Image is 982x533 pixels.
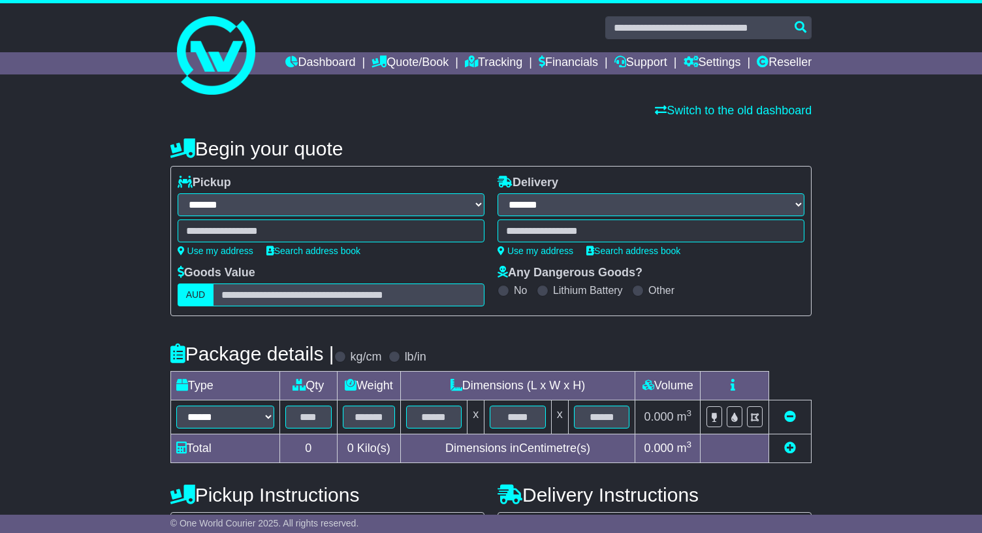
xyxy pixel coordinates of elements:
label: lb/in [405,350,426,364]
label: Goods Value [178,266,255,280]
td: Kilo(s) [338,434,401,463]
td: Qty [279,372,337,400]
h4: Begin your quote [170,138,812,159]
td: Type [170,372,279,400]
span: 0.000 [644,442,674,455]
a: Switch to the old dashboard [655,104,812,117]
a: Search address book [266,246,360,256]
td: Total [170,434,279,463]
td: Dimensions (L x W x H) [400,372,635,400]
td: x [467,400,484,434]
td: 0 [279,434,337,463]
a: Support [614,52,667,74]
label: Other [648,284,674,297]
a: Settings [684,52,741,74]
h4: Pickup Instructions [170,484,484,506]
h4: Package details | [170,343,334,364]
td: Dimensions in Centimetre(s) [400,434,635,463]
span: 0 [347,442,354,455]
a: Use my address [498,246,573,256]
a: Reseller [757,52,812,74]
sup: 3 [687,408,692,418]
label: Any Dangerous Goods? [498,266,642,280]
a: Use my address [178,246,253,256]
span: © One World Courier 2025. All rights reserved. [170,518,359,528]
sup: 3 [687,440,692,449]
label: No [514,284,527,297]
td: x [551,400,568,434]
td: Volume [635,372,701,400]
span: 0.000 [644,410,674,423]
h4: Delivery Instructions [498,484,812,506]
span: m [677,410,692,423]
a: Remove this item [784,410,796,423]
a: Search address book [586,246,680,256]
label: Pickup [178,176,231,190]
a: Tracking [465,52,522,74]
label: AUD [178,283,214,306]
label: Lithium Battery [553,284,623,297]
label: Delivery [498,176,558,190]
a: Quote/Book [372,52,449,74]
a: Add new item [784,442,796,455]
label: kg/cm [351,350,382,364]
td: Weight [338,372,401,400]
a: Financials [539,52,598,74]
a: Dashboard [285,52,355,74]
span: m [677,442,692,455]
